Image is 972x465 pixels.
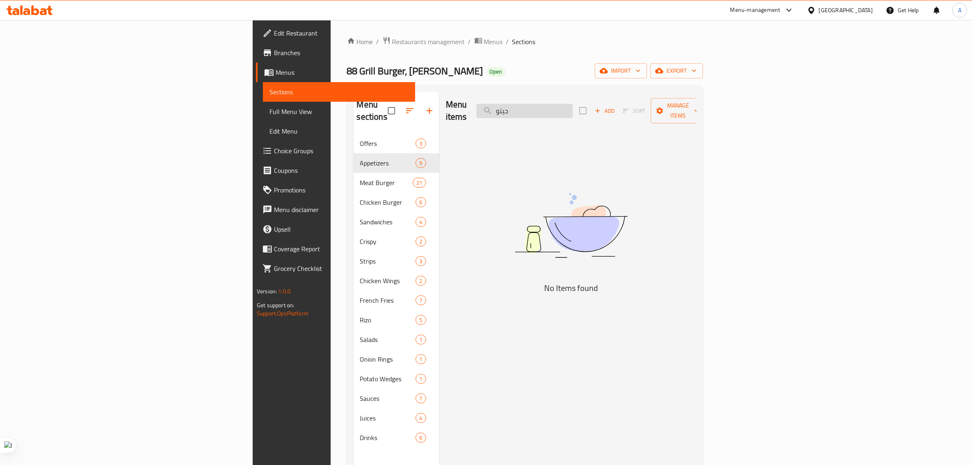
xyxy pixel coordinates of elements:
[269,107,409,116] span: Full Menu View
[354,291,439,310] div: French Fries7
[274,146,409,156] span: Choice Groups
[354,192,439,212] div: Chicken Burger6
[263,102,415,121] a: Full Menu View
[416,256,426,266] div: items
[468,37,471,47] li: /
[256,43,415,63] a: Branches
[416,354,426,364] div: items
[256,161,415,180] a: Coupons
[274,48,409,58] span: Branches
[416,159,425,167] span: 9
[416,316,425,324] span: 5
[257,286,277,297] span: Version:
[416,257,425,265] span: 3
[360,197,416,207] div: Chicken Burger
[360,315,416,325] span: Rizo
[263,121,415,141] a: Edit Menu
[469,171,673,279] img: dish.svg
[354,212,439,232] div: Sandwiches4
[354,310,439,330] div: Rizo5
[651,98,705,123] button: Manage items
[269,126,409,136] span: Edit Menu
[274,28,409,38] span: Edit Restaurant
[618,105,651,117] span: Sort items
[354,408,439,428] div: Juices4
[416,217,426,227] div: items
[276,67,409,77] span: Menus
[360,433,416,443] span: Drinks
[360,413,416,423] span: Juices
[446,98,467,123] h2: Menu items
[269,87,409,97] span: Sections
[469,282,673,295] h5: No Items found
[278,286,291,297] span: 1.0.0
[360,276,416,286] span: Chicken Wings
[274,264,409,273] span: Grocery Checklist
[256,239,415,259] a: Coverage Report
[819,6,873,15] div: [GEOGRAPHIC_DATA]
[347,62,483,80] span: 88 Grill Burger, [PERSON_NAME]
[354,134,439,153] div: Offers3
[392,37,465,47] span: Restaurants management
[487,67,505,77] div: Open
[416,277,425,285] span: 2
[256,180,415,200] a: Promotions
[400,101,420,121] span: Sort sections
[354,232,439,251] div: Crispy2
[413,178,426,188] div: items
[416,199,425,206] span: 6
[256,63,415,82] a: Menus
[512,37,536,47] span: Sections
[360,335,416,344] span: Salads
[360,256,416,266] span: Strips
[354,173,439,192] div: Meat Burger21
[416,375,425,383] span: 1
[360,158,416,168] span: Appetizers
[420,101,439,121] button: Add section
[354,271,439,291] div: Chicken Wings2
[416,336,425,344] span: 1
[360,237,416,246] span: Crispy
[360,217,416,227] span: Sandwiches
[360,139,416,148] span: Offers
[506,37,509,47] li: /
[360,354,416,364] div: Onion Rings
[416,395,425,402] span: 7
[476,104,573,118] input: search
[416,238,425,246] span: 2
[354,428,439,447] div: Drinks6
[487,68,505,75] span: Open
[416,413,426,423] div: items
[416,335,426,344] div: items
[594,106,616,116] span: Add
[416,276,426,286] div: items
[413,179,425,187] span: 21
[592,105,618,117] span: Add item
[595,63,647,78] button: import
[657,66,696,76] span: export
[354,251,439,271] div: Strips3
[360,374,416,384] span: Potato Wedges
[601,66,641,76] span: import
[256,200,415,219] a: Menu disclaimer
[958,6,961,15] span: A
[274,224,409,234] span: Upsell
[256,219,415,239] a: Upsell
[650,63,703,78] button: export
[383,102,400,119] span: Select all sections
[416,295,426,305] div: items
[360,393,416,403] span: Sauces
[360,295,416,305] span: French Fries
